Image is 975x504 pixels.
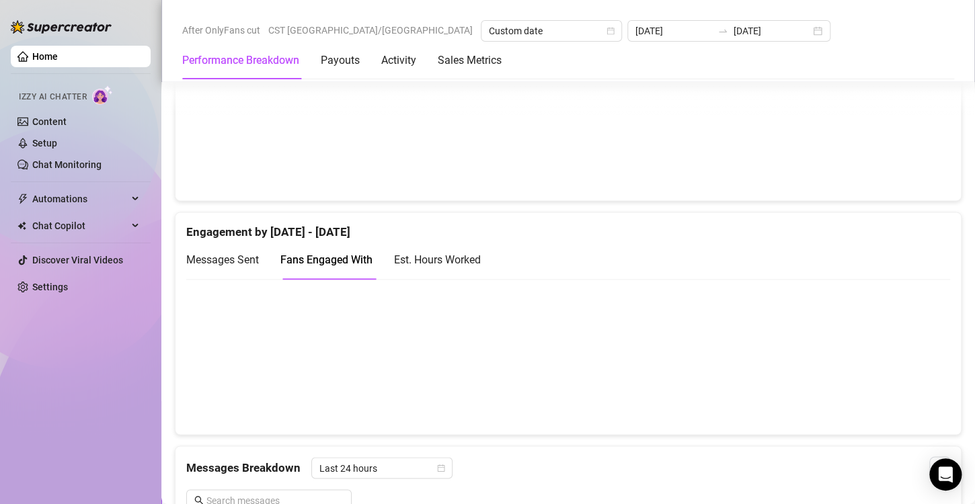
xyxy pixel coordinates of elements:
[186,457,950,478] div: Messages Breakdown
[438,52,502,69] div: Sales Metrics
[437,464,445,472] span: calendar
[394,251,481,268] div: Est. Hours Worked
[17,194,28,204] span: thunderbolt
[929,458,962,491] div: Open Intercom Messenger
[32,215,128,237] span: Chat Copilot
[32,282,68,292] a: Settings
[280,253,373,266] span: Fans Engaged With
[717,26,728,36] span: to
[489,21,614,41] span: Custom date
[11,20,112,34] img: logo-BBDzfeDw.svg
[381,52,416,69] div: Activity
[32,255,123,265] a: Discover Viral Videos
[321,52,360,69] div: Payouts
[717,26,728,36] span: swap-right
[182,52,299,69] div: Performance Breakdown
[32,159,102,170] a: Chat Monitoring
[32,116,67,127] a: Content
[17,221,26,230] img: Chat Copilot
[32,51,58,62] a: Home
[32,138,57,149] a: Setup
[182,20,260,40] span: After OnlyFans cut
[32,188,128,210] span: Automations
[92,85,113,105] img: AI Chatter
[319,458,444,478] span: Last 24 hours
[19,91,87,103] span: Izzy AI Chatter
[734,24,810,38] input: End date
[186,212,950,241] div: Engagement by [DATE] - [DATE]
[186,253,259,266] span: Messages Sent
[268,20,473,40] span: CST [GEOGRAPHIC_DATA]/[GEOGRAPHIC_DATA]
[635,24,712,38] input: Start date
[607,27,615,35] span: calendar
